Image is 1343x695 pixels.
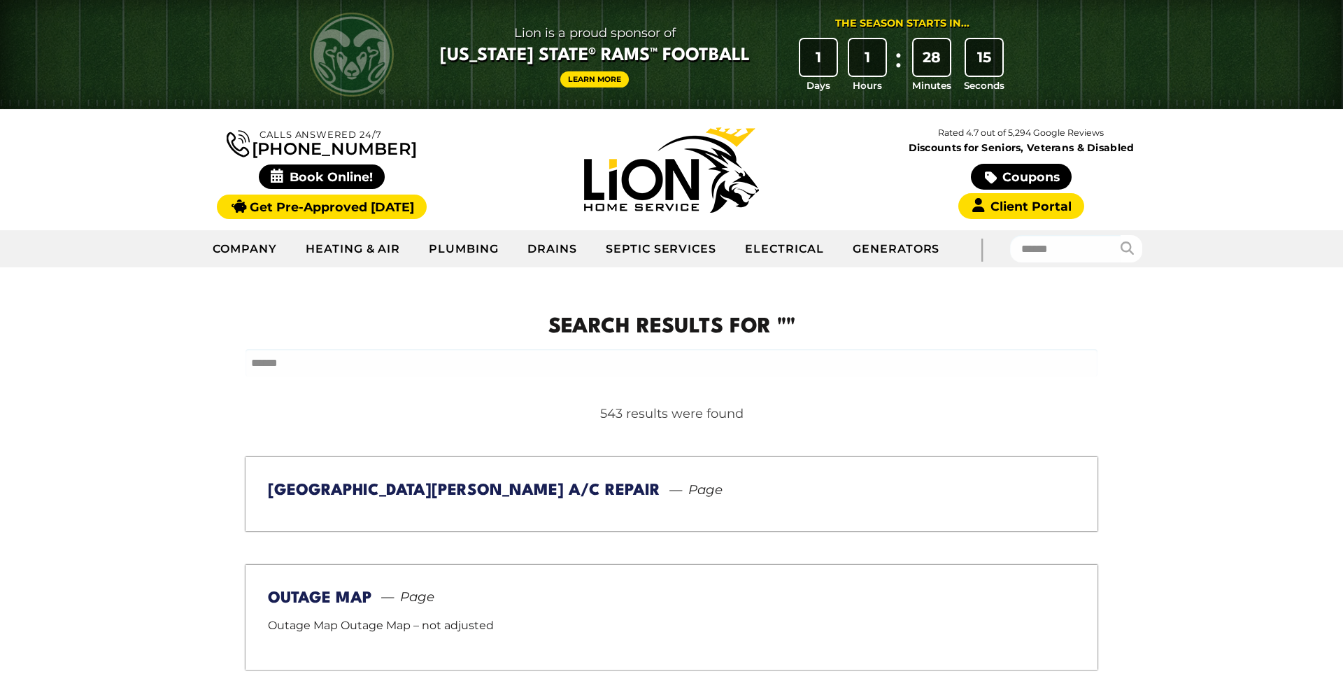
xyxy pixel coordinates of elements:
a: Septic Services [592,232,731,267]
div: : [892,39,906,93]
a: Client Portal [958,193,1084,219]
p: Outage Map Outage Map – not adjusted [268,616,1075,636]
img: CSU Rams logo [310,13,394,97]
img: Lion Home Service [584,127,759,213]
span: Book Online! [259,164,385,189]
a: Company [199,232,292,267]
h1: Search Results for "" [246,312,1097,344]
span: Days [806,78,830,92]
a: [GEOGRAPHIC_DATA][PERSON_NAME] A/C Repair [268,483,660,498]
div: | [953,230,1009,267]
div: 28 [914,39,950,76]
a: Plumbing [415,232,513,267]
span: Discounts for Seniors, Veterans & Disabled [849,143,1193,153]
span: Lion is a proud sponsor of [440,22,750,44]
span: Page [375,587,434,607]
a: Heating & Air [292,232,415,267]
a: Coupons [971,164,1072,190]
span: Seconds [964,78,1004,92]
span: [US_STATE] State® Rams™ Football [440,44,750,68]
a: Get Pre-Approved [DATE] [217,195,426,219]
a: Electrical [731,232,839,267]
a: [PHONE_NUMBER] [227,127,417,157]
img: CSU Sponsor Badge [10,624,150,685]
a: Learn More [560,71,629,87]
span: Page [663,480,723,500]
div: 543 results were found [246,405,1097,423]
a: Outage Map [268,591,372,606]
a: Drains [513,232,592,267]
span: Hours [853,78,882,92]
div: 15 [966,39,1002,76]
div: 1 [800,39,837,76]
div: The Season Starts in... [835,16,969,31]
div: 1 [849,39,886,76]
p: Rated 4.7 out of 5,294 Google Reviews [846,125,1196,141]
a: Generators [839,232,954,267]
span: Minutes [912,78,951,92]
